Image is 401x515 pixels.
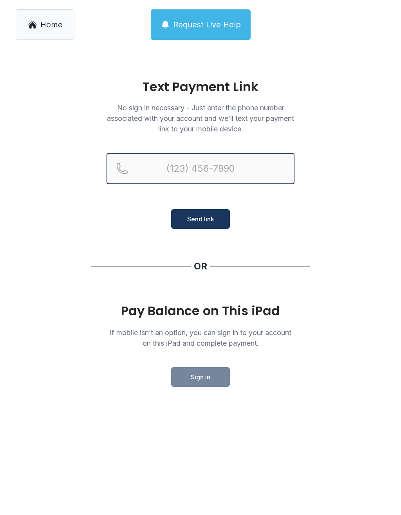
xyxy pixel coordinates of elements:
[194,260,207,273] div: OR
[107,102,294,134] p: No sign in necessary - Just enter the phone number associated with your account and we’ll text yo...
[173,19,241,30] span: Request Live Help
[191,372,210,382] span: Sign in
[107,153,294,184] input: Reservation phone number
[107,81,294,93] h1: Text Payment Link
[107,327,294,348] p: If mobile isn’t an option, you can sign in to your account on this iPad and complete payment.
[107,304,294,318] div: Pay Balance on This iPad
[40,19,63,30] span: Home
[187,214,214,224] span: Send link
